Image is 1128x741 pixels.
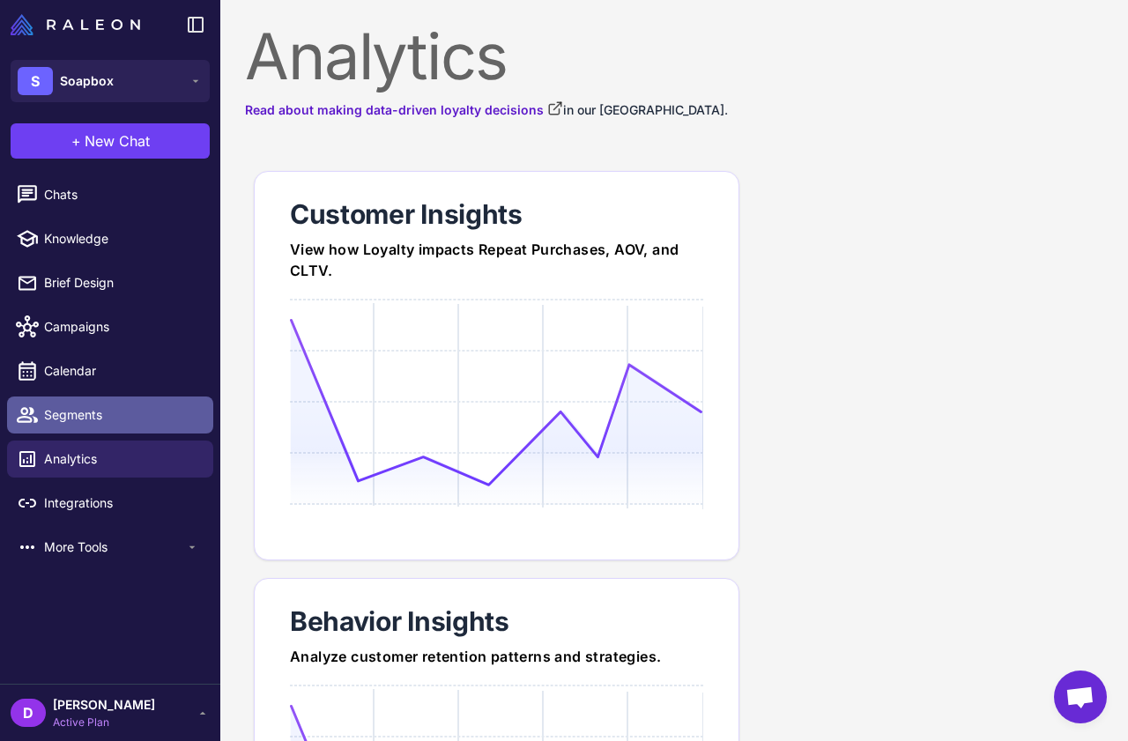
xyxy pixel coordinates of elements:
div: Open chat [1054,671,1107,723]
span: Chats [44,185,199,204]
div: Behavior Insights [290,604,703,639]
div: Customer Insights [290,196,703,232]
span: Analytics [44,449,199,469]
a: Calendar [7,352,213,389]
a: Integrations [7,485,213,522]
a: Segments [7,396,213,433]
div: D [11,699,46,727]
span: New Chat [85,130,150,152]
span: More Tools [44,537,185,557]
a: Customer InsightsView how Loyalty impacts Repeat Purchases, AOV, and CLTV. [254,171,739,560]
div: View how Loyalty impacts Repeat Purchases, AOV, and CLTV. [290,239,703,281]
a: Campaigns [7,308,213,345]
span: in our [GEOGRAPHIC_DATA]. [563,102,728,117]
button: SSoapbox [11,60,210,102]
a: Brief Design [7,264,213,301]
span: Segments [44,405,199,425]
img: Raleon Logo [11,14,140,35]
span: Knowledge [44,229,199,248]
a: Raleon Logo [11,14,147,35]
span: Calendar [44,361,199,381]
span: Brief Design [44,273,199,293]
div: S [18,67,53,95]
a: Chats [7,176,213,213]
div: Analyze customer retention patterns and strategies. [290,646,703,667]
div: Analytics [245,25,1103,88]
button: +New Chat [11,123,210,159]
span: + [71,130,81,152]
span: Integrations [44,493,199,513]
a: Analytics [7,441,213,478]
span: Campaigns [44,317,199,337]
span: Active Plan [53,715,155,730]
span: Soapbox [60,71,114,91]
span: [PERSON_NAME] [53,695,155,715]
a: Knowledge [7,220,213,257]
a: Read about making data-driven loyalty decisions [245,100,563,120]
